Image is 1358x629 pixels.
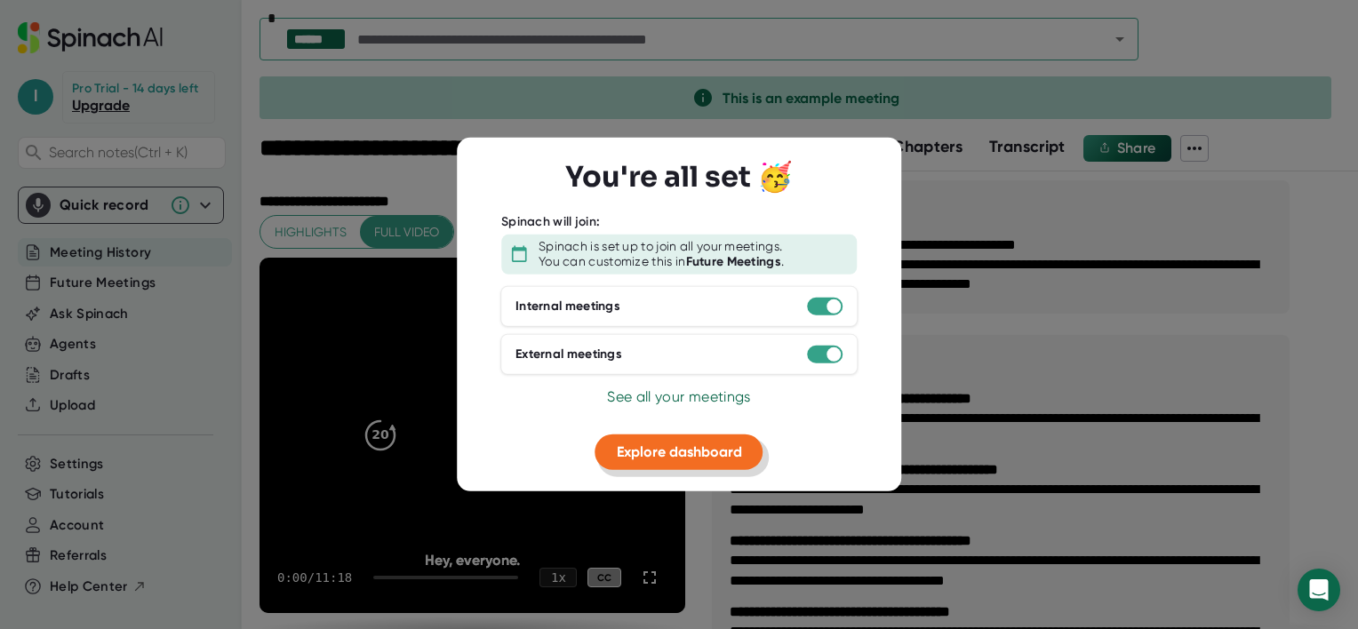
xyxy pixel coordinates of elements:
[501,214,600,230] div: Spinach will join:
[595,434,763,469] button: Explore dashboard
[617,442,742,459] span: Explore dashboard
[539,238,782,254] div: Spinach is set up to join all your meetings.
[515,299,620,314] div: Internal meetings
[607,386,750,407] button: See all your meetings
[607,387,750,404] span: See all your meetings
[686,254,782,269] b: Future Meetings
[539,254,784,270] div: You can customize this in .
[515,346,622,362] div: External meetings
[1298,569,1340,611] div: Open Intercom Messenger
[565,160,793,194] h3: You're all set 🥳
